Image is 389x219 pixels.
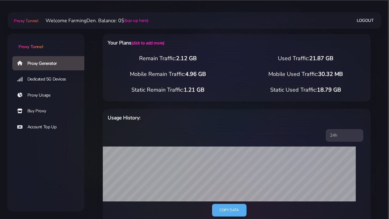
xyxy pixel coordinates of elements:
[318,70,343,78] span: 30.32 MB
[99,54,237,63] div: Remain Traffic:
[12,56,89,70] a: Proxy Generator
[237,86,374,94] div: Static Used Traffic:
[18,44,43,50] span: Proxy Tunnel
[108,39,255,47] h6: Your Plans
[185,70,206,78] span: 4.96 GB
[12,72,89,86] a: Dedicated 5G Devices
[14,18,38,24] span: Proxy Tunnel
[12,88,89,102] a: Proxy Usage
[131,40,164,46] a: (click to add more)
[184,86,204,93] span: 1.21 GB
[176,55,197,62] span: 2.12 GB
[124,17,148,24] a: (top-up here)
[237,70,374,78] div: Mobile Used Traffic:
[99,70,237,78] div: Mobile Remain Traffic:
[309,55,333,62] span: 21.87 GB
[12,104,89,118] a: Buy Proxy
[38,17,148,24] li: Welcome FarmingDen. Balance: 0$
[13,16,38,26] a: Proxy Tunnel
[108,114,255,122] h6: Usage History:
[12,120,89,134] a: Account Top Up
[99,86,237,94] div: Static Remain Traffic:
[237,54,374,63] div: Used Traffic:
[357,15,374,26] a: Logout
[212,204,246,217] a: Copy data
[317,86,341,93] span: 18.79 GB
[7,34,84,50] a: Proxy Tunnel
[354,184,381,211] iframe: Webchat Widget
